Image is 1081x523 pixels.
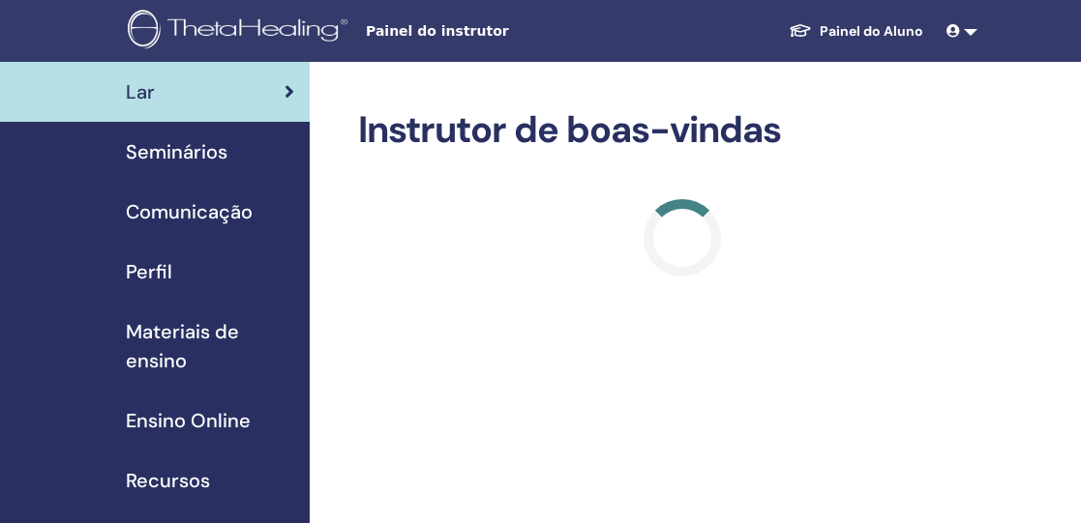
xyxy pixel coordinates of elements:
span: Painel do instrutor [366,21,656,42]
span: Materiais de ensino [126,317,294,375]
a: Painel do Aluno [773,14,939,49]
span: Perfil [126,257,172,286]
span: Lar [126,77,155,106]
img: graduation-cap-white.svg [789,22,812,39]
img: logo.png [128,10,354,53]
span: Seminários [126,137,227,166]
span: Comunicação [126,197,253,226]
h2: Instrutor de boas-vindas [358,108,1006,153]
span: Recursos [126,466,210,495]
span: Ensino Online [126,406,251,435]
